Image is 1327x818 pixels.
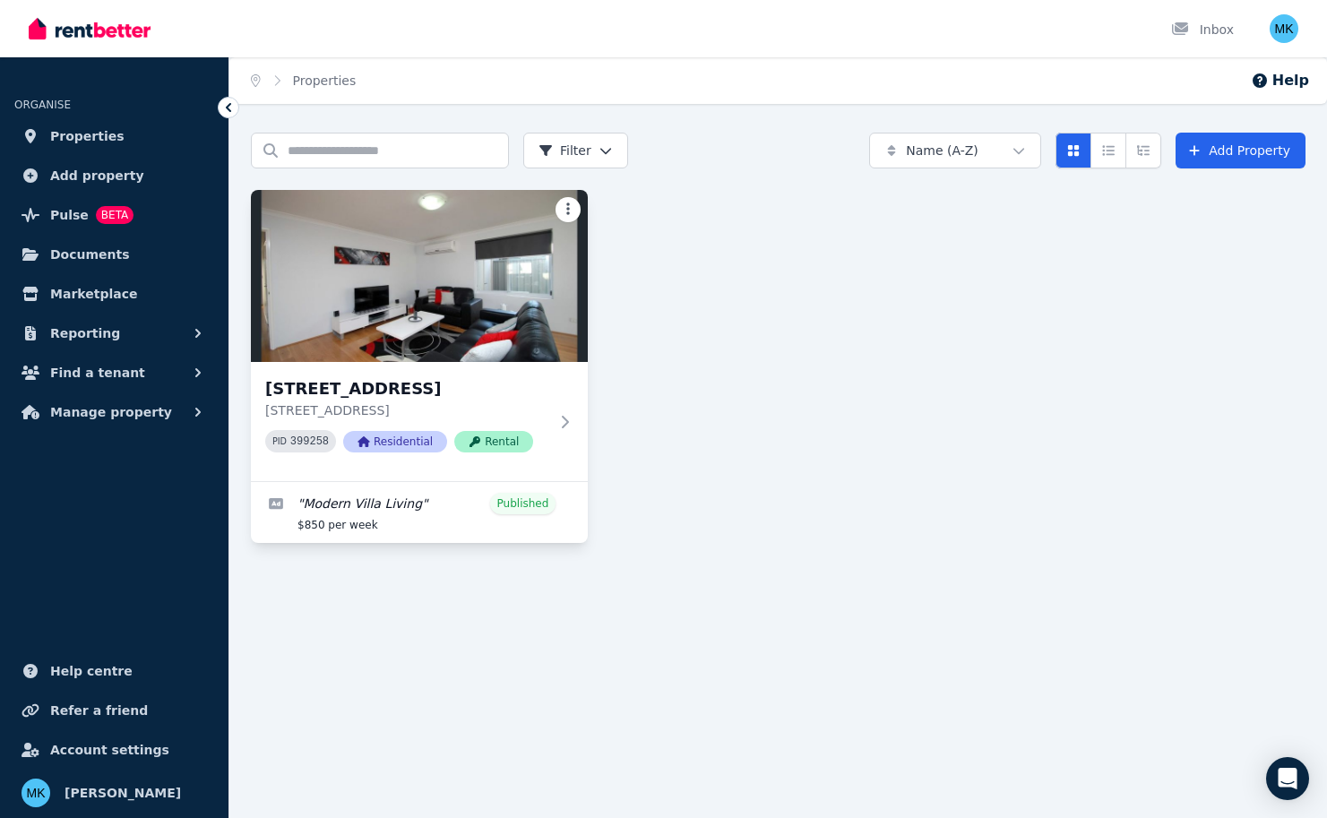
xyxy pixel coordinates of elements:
button: More options [556,197,581,222]
img: RentBetter [29,15,151,42]
span: Rental [454,431,533,452]
span: BETA [96,206,134,224]
span: Properties [50,125,125,147]
span: Find a tenant [50,362,145,383]
a: Marketplace [14,276,214,312]
button: Compact list view [1090,133,1126,168]
span: Filter [539,142,591,159]
button: Card view [1056,133,1091,168]
span: Pulse [50,204,89,226]
div: Open Intercom Messenger [1266,757,1309,800]
span: Residential [343,431,447,452]
a: PulseBETA [14,197,214,233]
span: Documents [50,244,130,265]
button: Find a tenant [14,355,214,391]
span: Add property [50,165,144,186]
a: Properties [293,73,357,88]
a: 12A Westbourne Way, Lynwood[STREET_ADDRESS][STREET_ADDRESS]PID 399258ResidentialRental [251,190,588,481]
a: Edit listing: Modern Villa Living [251,482,588,543]
button: Reporting [14,315,214,351]
small: PID [272,436,287,446]
a: Add property [14,158,214,194]
a: Add Property [1176,133,1305,168]
a: Help centre [14,653,214,689]
nav: Breadcrumb [229,57,377,104]
img: Manpreet Kaler [22,779,50,807]
button: Expanded list view [1125,133,1161,168]
button: Manage property [14,394,214,430]
span: Account settings [50,739,169,761]
div: View options [1056,133,1161,168]
button: Help [1251,70,1309,91]
span: Marketplace [50,283,137,305]
p: [STREET_ADDRESS] [265,401,548,419]
span: Reporting [50,323,120,344]
span: ORGANISE [14,99,71,111]
span: Manage property [50,401,172,423]
a: Properties [14,118,214,154]
img: Manpreet Kaler [1270,14,1298,43]
img: 12A Westbourne Way, Lynwood [251,190,588,362]
button: Name (A-Z) [869,133,1041,168]
span: Refer a friend [50,700,148,721]
span: Name (A-Z) [906,142,978,159]
a: Documents [14,237,214,272]
h3: [STREET_ADDRESS] [265,376,548,401]
span: [PERSON_NAME] [65,782,181,804]
div: Inbox [1171,21,1234,39]
a: Account settings [14,732,214,768]
code: 399258 [290,435,329,448]
span: Help centre [50,660,133,682]
button: Filter [523,133,628,168]
a: Refer a friend [14,693,214,728]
